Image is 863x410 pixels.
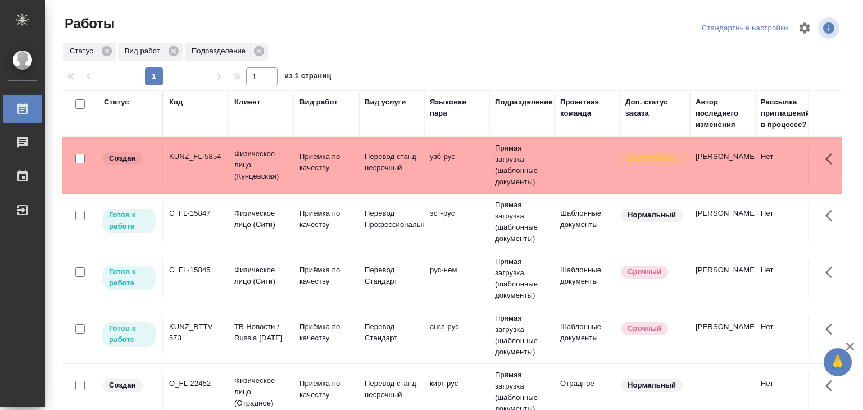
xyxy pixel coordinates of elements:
[560,97,614,119] div: Проектная команда
[299,97,338,108] div: Вид работ
[365,378,419,400] p: Перевод станд. несрочный
[299,208,353,230] p: Приёмка по качеству
[70,45,97,57] p: Статус
[299,378,353,400] p: Приёмка по качеству
[299,265,353,287] p: Приёмка по качеству
[169,208,223,219] div: C_FL-15847
[489,194,555,250] td: Прямая загрузка (шаблонные документы)
[761,97,815,130] div: Рассылка приглашений в процессе?
[824,348,852,376] button: 🙏
[109,323,149,345] p: Готов к работе
[169,97,183,108] div: Код
[62,15,115,33] span: Работы
[555,202,620,242] td: Шаблонные документы
[628,266,661,277] p: Срочный
[628,323,661,334] p: Срочный
[819,145,846,172] button: Здесь прячутся важные кнопки
[696,97,750,130] div: Автор последнего изменения
[109,209,149,232] p: Готов к работе
[819,372,846,399] button: Здесь прячутся важные кнопки
[192,45,249,57] p: Подразделение
[169,151,223,162] div: KUNZ_FL-5854
[699,20,791,37] div: split button
[690,145,755,185] td: [PERSON_NAME]
[424,316,489,355] td: англ-рус
[755,145,820,185] td: Нет
[169,378,223,389] div: O_FL-22452
[234,265,288,287] p: Физическое лицо (Сити)
[365,151,419,174] p: Перевод станд. несрочный
[690,202,755,242] td: [PERSON_NAME]
[63,43,116,61] div: Статус
[234,97,260,108] div: Клиент
[690,316,755,355] td: [PERSON_NAME]
[819,259,846,286] button: Здесь прячутся важные кнопки
[234,321,288,344] p: ТВ-Новости / Russia [DATE]
[365,97,406,108] div: Вид услуги
[791,15,818,42] span: Настроить таблицу
[424,145,489,185] td: узб-рус
[819,202,846,229] button: Здесь прячутся важные кнопки
[185,43,268,61] div: Подразделение
[628,153,684,164] p: [DEMOGRAPHIC_DATA]
[118,43,183,61] div: Вид работ
[489,137,555,193] td: Прямая загрузка (шаблонные документы)
[169,265,223,276] div: C_FL-15845
[489,250,555,307] td: Прямая загрузка (шаблонные документы)
[424,202,489,242] td: эст-рус
[104,97,129,108] div: Статус
[234,208,288,230] p: Физическое лицо (Сити)
[755,316,820,355] td: Нет
[101,265,157,291] div: Исполнитель может приступить к работе
[109,380,136,391] p: Создан
[125,45,164,57] p: Вид работ
[555,316,620,355] td: Шаблонные документы
[101,151,157,166] div: Заказ еще не согласован с клиентом, искать исполнителей рано
[234,375,288,409] p: Физическое лицо (Отрадное)
[430,97,484,119] div: Языковая пара
[625,97,684,119] div: Доп. статус заказа
[234,148,288,182] p: Физическое лицо (Кунцевская)
[819,316,846,343] button: Здесь прячутся важные кнопки
[555,259,620,298] td: Шаблонные документы
[690,259,755,298] td: [PERSON_NAME]
[109,266,149,289] p: Готов к работе
[628,380,676,391] p: Нормальный
[169,321,223,344] div: KUNZ_RTTV-573
[109,153,136,164] p: Создан
[489,307,555,363] td: Прямая загрузка (шаблонные документы)
[284,69,331,85] span: из 1 страниц
[424,259,489,298] td: рус-нем
[755,259,820,298] td: Нет
[299,151,353,174] p: Приёмка по качеству
[101,378,157,393] div: Заказ еще не согласован с клиентом, искать исполнителей рано
[101,208,157,234] div: Исполнитель может приступить к работе
[365,265,419,287] p: Перевод Стандарт
[365,208,419,230] p: Перевод Профессиональный
[495,97,553,108] div: Подразделение
[299,321,353,344] p: Приёмка по качеству
[101,321,157,348] div: Исполнитель может приступить к работе
[755,202,820,242] td: Нет
[818,17,842,39] span: Посмотреть информацию
[628,209,676,221] p: Нормальный
[365,321,419,344] p: Перевод Стандарт
[828,350,847,374] span: 🙏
